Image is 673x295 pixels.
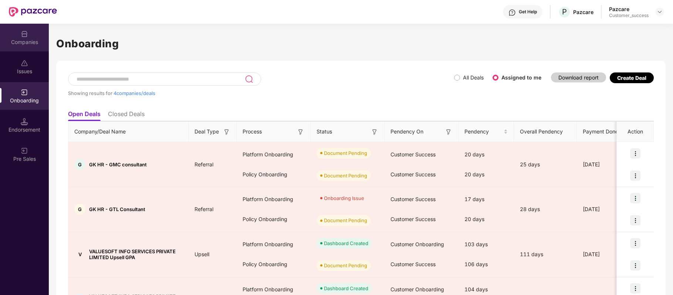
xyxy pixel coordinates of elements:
[562,7,567,16] span: P
[195,128,219,136] span: Deal Type
[237,165,311,184] div: Policy Onboarding
[630,148,640,159] img: icon
[68,90,454,96] div: Showing results for
[324,240,368,247] div: Dashboard Created
[514,250,577,258] div: 111 days
[21,118,28,125] img: svg+xml;base64,PHN2ZyB3aWR0aD0iMTQuNSIgaGVpZ2h0PSIxNC41IiB2aWV3Qm94PSIwIDAgMTYgMTYiIGZpbGw9Im5vbm...
[609,13,649,18] div: Customer_success
[514,205,577,213] div: 28 days
[630,260,640,271] img: icon
[390,286,444,292] span: Customer Onboarding
[89,162,147,167] span: GK HR - GMC consultant
[21,30,28,38] img: svg+xml;base64,PHN2ZyBpZD0iQ29tcGFuaWVzIiB4bWxucz0iaHR0cDovL3d3dy53My5vcmcvMjAwMC9zdmciIHdpZHRoPS...
[577,160,632,169] div: [DATE]
[74,249,85,260] div: V
[237,234,311,254] div: Platform Onboarding
[463,74,484,81] label: All Deals
[68,110,101,121] li: Open Deals
[243,128,262,136] span: Process
[630,238,640,248] img: icon
[74,204,85,215] div: G
[630,193,640,203] img: icon
[519,9,537,15] div: Get Help
[245,75,253,84] img: svg+xml;base64,PHN2ZyB3aWR0aD0iMjQiIGhlaWdodD0iMjUiIHZpZXdCb3g9IjAgMCAyNCAyNSIgZmlsbD0ibm9uZSIgeG...
[56,35,666,52] h1: Onboarding
[237,189,311,209] div: Platform Onboarding
[237,145,311,165] div: Platform Onboarding
[459,209,514,229] div: 20 days
[464,128,502,136] span: Pendency
[89,206,145,212] span: GK HR - GTL Consultant
[573,9,593,16] div: Pazcare
[223,128,230,136] img: svg+xml;base64,PHN2ZyB3aWR0aD0iMTYiIGhlaWdodD0iMTYiIHZpZXdCb3g9IjAgMCAxNiAxNiIgZmlsbD0ibm9uZSIgeG...
[324,172,367,179] div: Document Pending
[551,72,606,82] button: Download report
[390,216,436,222] span: Customer Success
[459,122,514,142] th: Pendency
[459,145,514,165] div: 20 days
[324,194,364,202] div: Onboarding Issue
[501,74,541,81] label: Assigned to me
[189,161,219,167] span: Referral
[237,254,311,274] div: Policy Onboarding
[21,147,28,155] img: svg+xml;base64,PHN2ZyB3aWR0aD0iMjAiIGhlaWdodD0iMjAiIHZpZXdCb3g9IjAgMCAyMCAyMCIgZmlsbD0ibm9uZSIgeG...
[459,254,514,274] div: 106 days
[324,217,367,224] div: Document Pending
[630,215,640,226] img: icon
[609,6,649,13] div: Pazcare
[108,110,145,121] li: Closed Deals
[297,128,304,136] img: svg+xml;base64,PHN2ZyB3aWR0aD0iMTYiIGhlaWdodD0iMTYiIHZpZXdCb3g9IjAgMCAxNiAxNiIgZmlsbD0ibm9uZSIgeG...
[21,89,28,96] img: svg+xml;base64,PHN2ZyB3aWR0aD0iMjAiIGhlaWdodD0iMjAiIHZpZXdCb3g9IjAgMCAyMCAyMCIgZmlsbD0ibm9uZSIgeG...
[657,9,663,15] img: svg+xml;base64,PHN2ZyBpZD0iRHJvcGRvd24tMzJ4MzIiIHhtbG5zPSJodHRwOi8vd3d3LnczLm9yZy8yMDAwL3N2ZyIgd2...
[114,90,155,96] span: 4 companies/deals
[237,209,311,229] div: Policy Onboarding
[189,251,215,257] span: Upsell
[459,234,514,254] div: 103 days
[459,165,514,184] div: 20 days
[390,171,436,177] span: Customer Success
[324,285,368,292] div: Dashboard Created
[390,241,444,247] span: Customer Onboarding
[21,60,28,67] img: svg+xml;base64,PHN2ZyBpZD0iSXNzdWVzX2Rpc2FibGVkIiB4bWxucz0iaHR0cDovL3d3dy53My5vcmcvMjAwMC9zdmciIH...
[630,283,640,294] img: icon
[74,159,85,170] div: G
[459,189,514,209] div: 17 days
[9,7,57,17] img: New Pazcare Logo
[617,122,654,142] th: Action
[390,151,436,157] span: Customer Success
[324,149,367,157] div: Document Pending
[324,262,367,269] div: Document Pending
[445,128,452,136] img: svg+xml;base64,PHN2ZyB3aWR0aD0iMTYiIGhlaWdodD0iMTYiIHZpZXdCb3g9IjAgMCAxNiAxNiIgZmlsbD0ibm9uZSIgeG...
[514,122,577,142] th: Overall Pendency
[577,205,632,213] div: [DATE]
[189,206,219,212] span: Referral
[583,128,620,136] span: Payment Done
[390,261,436,267] span: Customer Success
[577,250,632,258] div: [DATE]
[390,128,423,136] span: Pendency On
[68,122,189,142] th: Company/Deal Name
[371,128,378,136] img: svg+xml;base64,PHN2ZyB3aWR0aD0iMTYiIGhlaWdodD0iMTYiIHZpZXdCb3g9IjAgMCAxNiAxNiIgZmlsbD0ibm9uZSIgeG...
[514,160,577,169] div: 25 days
[508,9,516,16] img: svg+xml;base64,PHN2ZyBpZD0iSGVscC0zMngzMiIgeG1sbnM9Imh0dHA6Ly93d3cudzMub3JnLzIwMDAvc3ZnIiB3aWR0aD...
[317,128,332,136] span: Status
[390,196,436,202] span: Customer Success
[577,122,632,142] th: Payment Done
[630,170,640,181] img: icon
[617,75,646,81] div: Create Deal
[89,248,183,260] span: VALUESOFT INFO SERVICES PRIVATE LIMITED Upsell GPA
